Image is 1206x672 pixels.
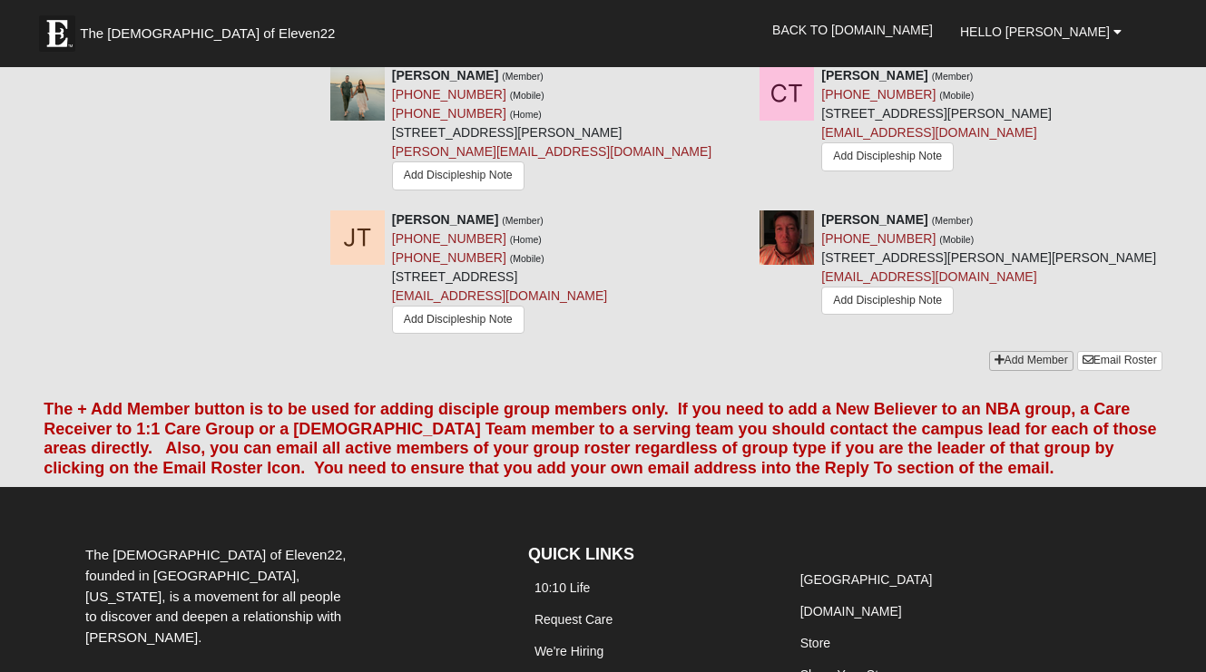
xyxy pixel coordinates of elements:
[534,612,613,627] a: Request Care
[759,7,946,53] a: Back to [DOMAIN_NAME]
[392,231,506,246] a: [PHONE_NUMBER]
[821,231,936,246] a: [PHONE_NUMBER]
[392,250,506,265] a: [PHONE_NUMBER]
[392,87,506,102] a: [PHONE_NUMBER]
[800,636,830,650] a: Store
[44,400,1156,477] font: The + Add Member button is to be used for adding disciple group members only. If you need to add ...
[502,215,544,226] small: (Member)
[392,212,498,227] strong: [PERSON_NAME]
[510,234,542,245] small: (Home)
[30,6,393,52] a: The [DEMOGRAPHIC_DATA] of Eleven22
[392,66,711,196] div: [STREET_ADDRESS][PERSON_NAME]
[502,71,544,82] small: (Member)
[528,545,767,565] h4: QUICK LINKS
[1077,351,1162,370] a: Email Roster
[392,161,525,190] a: Add Discipleship Note
[821,269,1036,284] a: [EMAIL_ADDRESS][DOMAIN_NAME]
[800,604,902,618] a: [DOMAIN_NAME]
[39,15,75,52] img: Eleven22 logo
[932,215,974,226] small: (Member)
[392,210,607,338] div: [STREET_ADDRESS]
[510,253,544,264] small: (Mobile)
[946,9,1135,54] a: Hello [PERSON_NAME]
[821,210,1156,322] div: [STREET_ADDRESS][PERSON_NAME][PERSON_NAME]
[939,90,974,101] small: (Mobile)
[80,24,335,43] span: The [DEMOGRAPHIC_DATA] of Eleven22
[821,212,927,227] strong: [PERSON_NAME]
[510,90,544,101] small: (Mobile)
[392,288,607,303] a: [EMAIL_ADDRESS][DOMAIN_NAME]
[821,68,927,83] strong: [PERSON_NAME]
[932,71,974,82] small: (Member)
[510,109,542,120] small: (Home)
[800,572,933,587] a: [GEOGRAPHIC_DATA]
[534,580,591,595] a: 10:10 Life
[821,287,954,315] a: Add Discipleship Note
[939,234,974,245] small: (Mobile)
[989,351,1074,370] a: Add Member
[821,142,954,170] a: Add Discipleship Note
[821,125,1036,140] a: [EMAIL_ADDRESS][DOMAIN_NAME]
[821,66,1052,175] div: [STREET_ADDRESS][PERSON_NAME]
[392,144,711,159] a: [PERSON_NAME][EMAIL_ADDRESS][DOMAIN_NAME]
[960,24,1110,39] span: Hello [PERSON_NAME]
[821,87,936,102] a: [PHONE_NUMBER]
[392,106,506,121] a: [PHONE_NUMBER]
[392,306,525,334] a: Add Discipleship Note
[392,68,498,83] strong: [PERSON_NAME]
